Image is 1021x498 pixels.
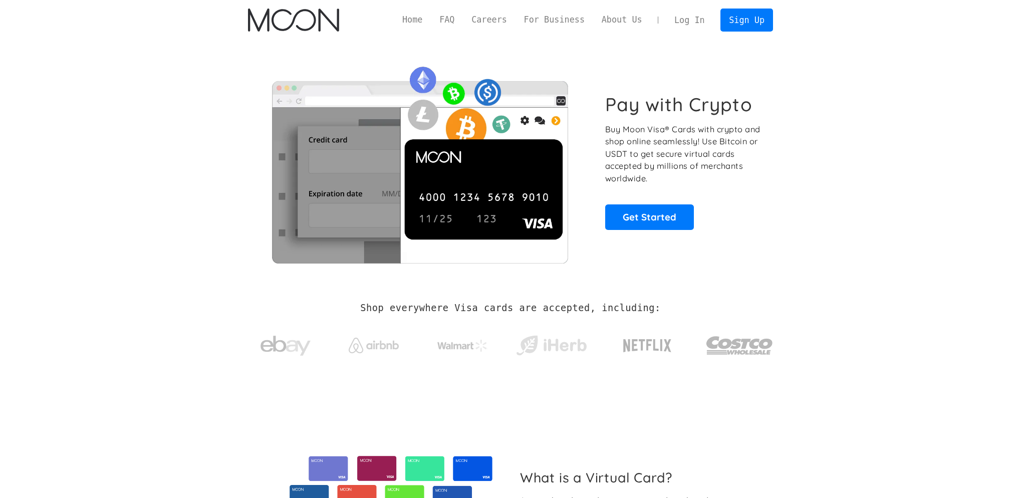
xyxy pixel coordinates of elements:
[706,317,773,369] a: Costco
[666,9,713,31] a: Log In
[437,340,487,352] img: Walmart
[605,123,762,185] p: Buy Moon Visa® Cards with crypto and shop online seamlessly! Use Bitcoin or USDT to get secure vi...
[248,9,339,32] a: home
[431,14,463,26] a: FAQ
[603,323,692,363] a: Netflix
[593,14,651,26] a: About Us
[337,328,411,358] a: Airbnb
[514,323,589,364] a: iHerb
[720,9,773,31] a: Sign Up
[706,327,773,364] img: Costco
[516,14,593,26] a: For Business
[394,14,431,26] a: Home
[360,303,660,314] h2: Shop everywhere Visa cards are accepted, including:
[349,338,399,353] img: Airbnb
[248,60,591,263] img: Moon Cards let you spend your crypto anywhere Visa is accepted.
[463,14,515,26] a: Careers
[605,93,752,116] h1: Pay with Crypto
[622,333,672,358] img: Netflix
[425,330,500,357] a: Walmart
[261,330,311,362] img: ebay
[248,320,323,367] a: ebay
[248,9,339,32] img: Moon Logo
[605,204,694,229] a: Get Started
[520,469,765,485] h2: What is a Virtual Card?
[514,333,589,359] img: iHerb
